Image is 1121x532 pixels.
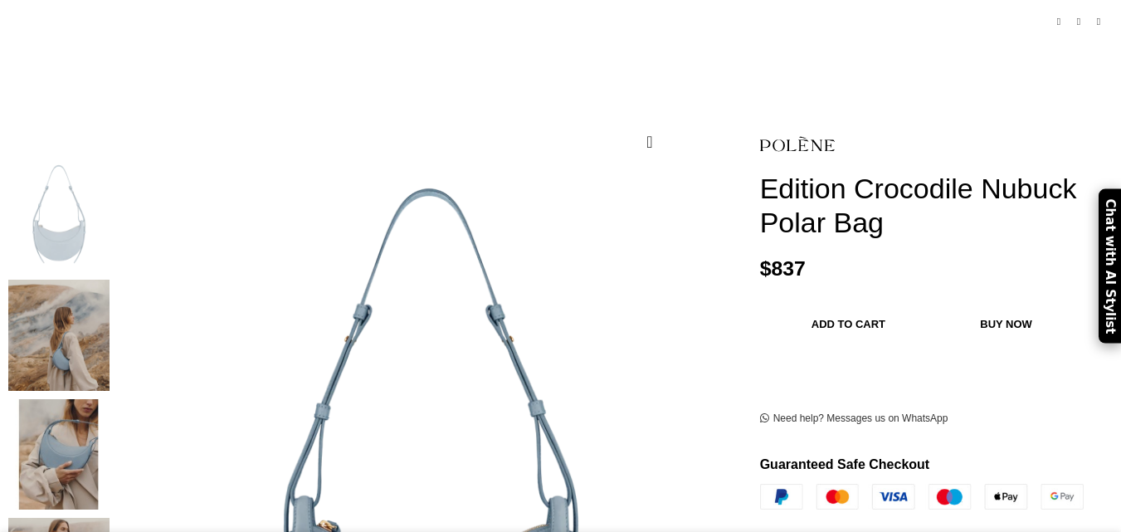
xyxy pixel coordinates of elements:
[760,257,806,280] bdi: 837
[1089,12,1109,32] a: Next product
[760,457,930,471] strong: Guaranteed Safe Checkout
[760,257,772,280] span: $
[760,172,1109,240] h1: Edition Crocodile Nubuck Polar Bag
[779,354,1050,356] iframe: Secure payment input frame
[937,306,1075,341] button: Buy now
[768,306,929,341] button: Add to cart
[760,124,835,164] img: Polene
[760,412,948,426] a: Need help? Messages us on WhatsApp
[8,399,110,510] img: Polene bags
[1049,12,1069,32] a: Previous product
[760,484,1084,510] img: guaranteed-safe-checkout-bordered.j
[8,280,110,391] img: Polene bag
[8,160,110,271] img: Polene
